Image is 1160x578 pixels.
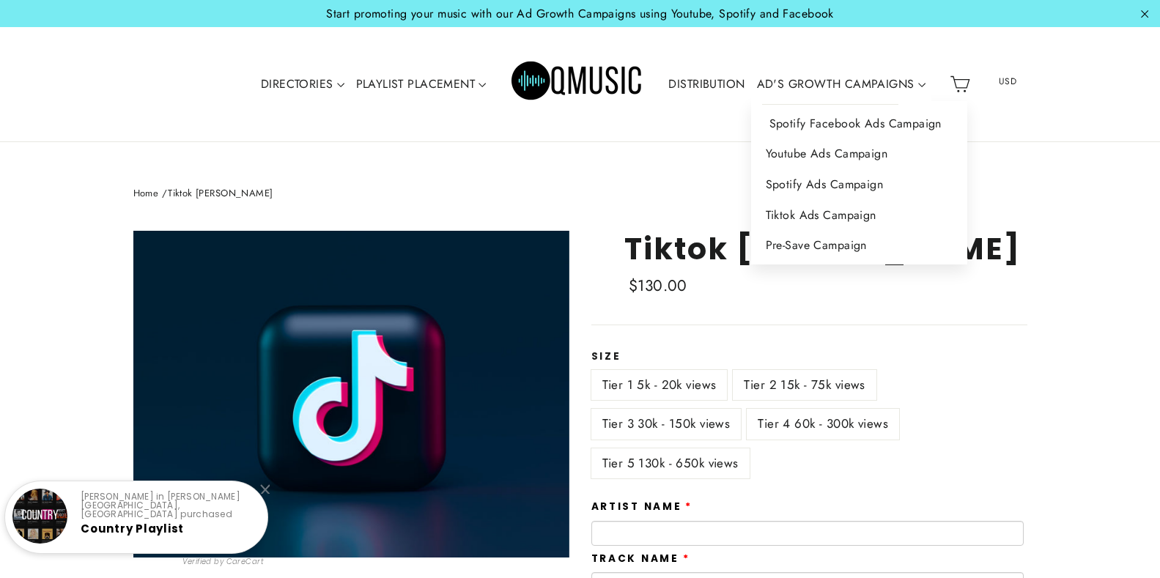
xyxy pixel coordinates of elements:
[733,370,876,400] label: Tier 2 15k - 75k views
[211,42,944,127] div: Primary
[751,138,967,169] a: Youtube Ads Campaign
[133,186,1027,201] nav: breadcrumbs
[980,70,1035,92] span: USD
[81,492,255,519] p: [PERSON_NAME] in [PERSON_NAME][GEOGRAPHIC_DATA], [GEOGRAPHIC_DATA] purchased
[511,51,643,117] img: Q Music Promotions
[591,409,742,439] label: Tier 3 30k - 150k views
[751,200,967,231] a: Tiktok Ads Campaign
[624,231,1027,267] h1: Tiktok [PERSON_NAME]
[751,169,967,200] a: Spotify Ads Campaign
[591,370,728,400] label: Tier 1 5k - 20k views
[182,556,265,568] small: Verified by CareCart
[662,67,750,101] a: DISTRIBUTION
[81,521,184,549] a: Country Playlist Placemen...
[751,108,967,139] a: Spotify Facebook Ads Campaign
[591,351,1027,363] label: Size
[350,67,492,101] a: PLAYLIST PLACEMENT
[747,409,899,439] label: Tier 4 60k - 300k views
[133,186,159,200] a: Home
[591,553,690,565] label: Track Name
[751,67,931,101] a: AD'S GROWTH CAMPAIGNS
[629,275,687,297] span: $130.00
[591,448,750,478] label: Tier 5 130k - 650k views
[751,230,967,261] a: Pre-Save Campaign
[162,186,168,200] span: /
[255,67,350,101] a: DIRECTORIES
[591,501,693,513] label: Artist Name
